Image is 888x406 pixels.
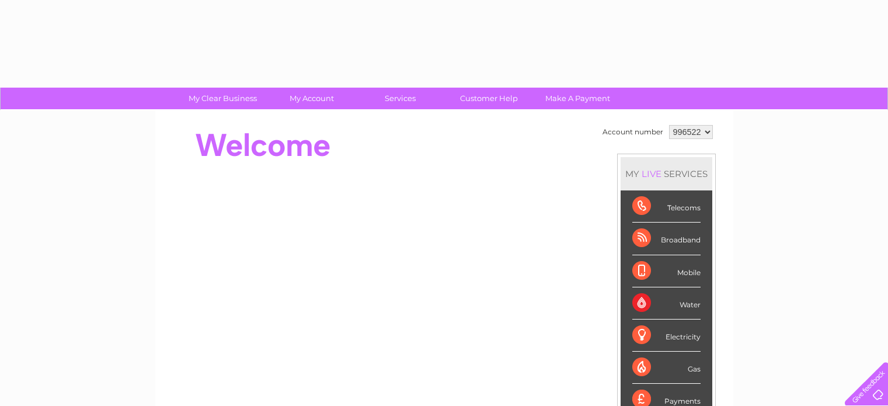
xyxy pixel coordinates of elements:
[175,88,271,109] a: My Clear Business
[632,352,701,384] div: Gas
[263,88,360,109] a: My Account
[632,255,701,287] div: Mobile
[530,88,626,109] a: Make A Payment
[621,157,712,190] div: MY SERVICES
[600,122,666,142] td: Account number
[632,287,701,320] div: Water
[639,168,664,179] div: LIVE
[441,88,537,109] a: Customer Help
[632,223,701,255] div: Broadband
[352,88,448,109] a: Services
[632,190,701,223] div: Telecoms
[632,320,701,352] div: Electricity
